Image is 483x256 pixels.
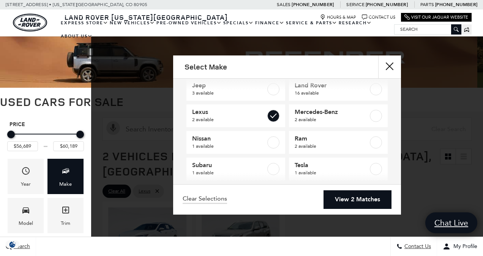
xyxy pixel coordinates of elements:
div: Maximum Price [76,131,84,138]
a: [PHONE_NUMBER] [292,2,334,8]
a: Service & Parts [285,16,338,30]
a: Pre-Owned Vehicles [156,16,223,30]
a: Clear Selections [183,195,227,204]
button: Open user profile menu [437,237,483,256]
span: Lexus [192,108,267,116]
span: Subaru [192,161,267,169]
a: Volkswagen1 available [186,184,285,207]
a: Land Rover [US_STATE][GEOGRAPHIC_DATA] [60,13,232,22]
input: Maximum [53,141,84,151]
div: Model [19,219,33,228]
span: Nissan [192,135,267,142]
button: close [378,55,401,78]
span: 2 available [192,116,267,123]
input: Minimum [7,141,38,151]
span: 1 available [295,169,369,177]
span: Sales [277,2,290,7]
a: View 2 Matches [324,190,391,209]
span: Contact Us [402,243,431,250]
span: My Profile [450,243,477,250]
img: Land Rover [13,14,47,32]
span: Tesla [295,161,369,169]
a: [PHONE_NUMBER] [366,2,408,8]
section: Click to Open Cookie Consent Modal [4,240,21,248]
span: 1 available [192,169,267,177]
a: Research [338,16,373,30]
span: Ram [295,135,369,142]
a: Specials [223,16,254,30]
a: Subaru1 available [186,158,285,180]
span: 3 available [192,89,267,97]
span: Trim [61,204,70,219]
div: Trim [61,219,70,228]
span: Chat Live [431,218,472,228]
a: [STREET_ADDRESS] • [US_STATE][GEOGRAPHIC_DATA], CO 80905 [6,2,147,7]
a: Jeep3 available [186,78,285,101]
h2: Select Make [185,63,227,71]
img: Opt-Out Icon [4,240,21,248]
a: Lexus2 available [186,104,285,127]
span: Model [21,204,30,219]
span: Mercedes-Benz [295,108,369,116]
a: Nissan1 available [186,131,285,154]
div: MakeMake [47,159,84,194]
span: Year [21,164,30,180]
div: Price [7,128,84,151]
a: Ram2 available [289,131,388,154]
nav: Main Navigation [60,16,394,43]
span: 1 available [192,142,267,150]
div: Minimum Price [7,131,15,138]
a: New Vehicles [109,16,156,30]
a: Contact Us [362,14,395,20]
a: EXPRESS STORE [60,16,109,30]
span: Parts [420,2,434,7]
a: Chat Live [425,212,477,233]
a: Land Rover16 available [289,78,388,101]
div: TrimTrim [47,198,84,233]
span: 16 available [295,89,369,97]
a: Mercedes-Benz2 available [289,104,388,127]
div: YearYear [8,159,44,194]
a: [PHONE_NUMBER] [435,2,477,8]
span: 2 available [295,116,369,123]
div: ModelModel [8,198,44,233]
span: Make [61,164,70,180]
h5: Price [9,121,82,128]
a: Finance [254,16,285,30]
span: 2 available [295,142,369,150]
span: Land Rover [295,82,369,89]
span: Jeep [192,82,267,89]
a: Hours & Map [320,14,356,20]
a: Visit Our Jaguar Website [404,14,468,20]
span: Land Rover [US_STATE][GEOGRAPHIC_DATA] [65,13,228,22]
div: Make [59,180,72,188]
a: land-rover [13,14,47,32]
a: About Us [60,30,93,43]
span: Service [346,2,364,7]
a: Tesla1 available [289,158,388,180]
input: Search [395,25,461,34]
div: Year [21,180,31,188]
